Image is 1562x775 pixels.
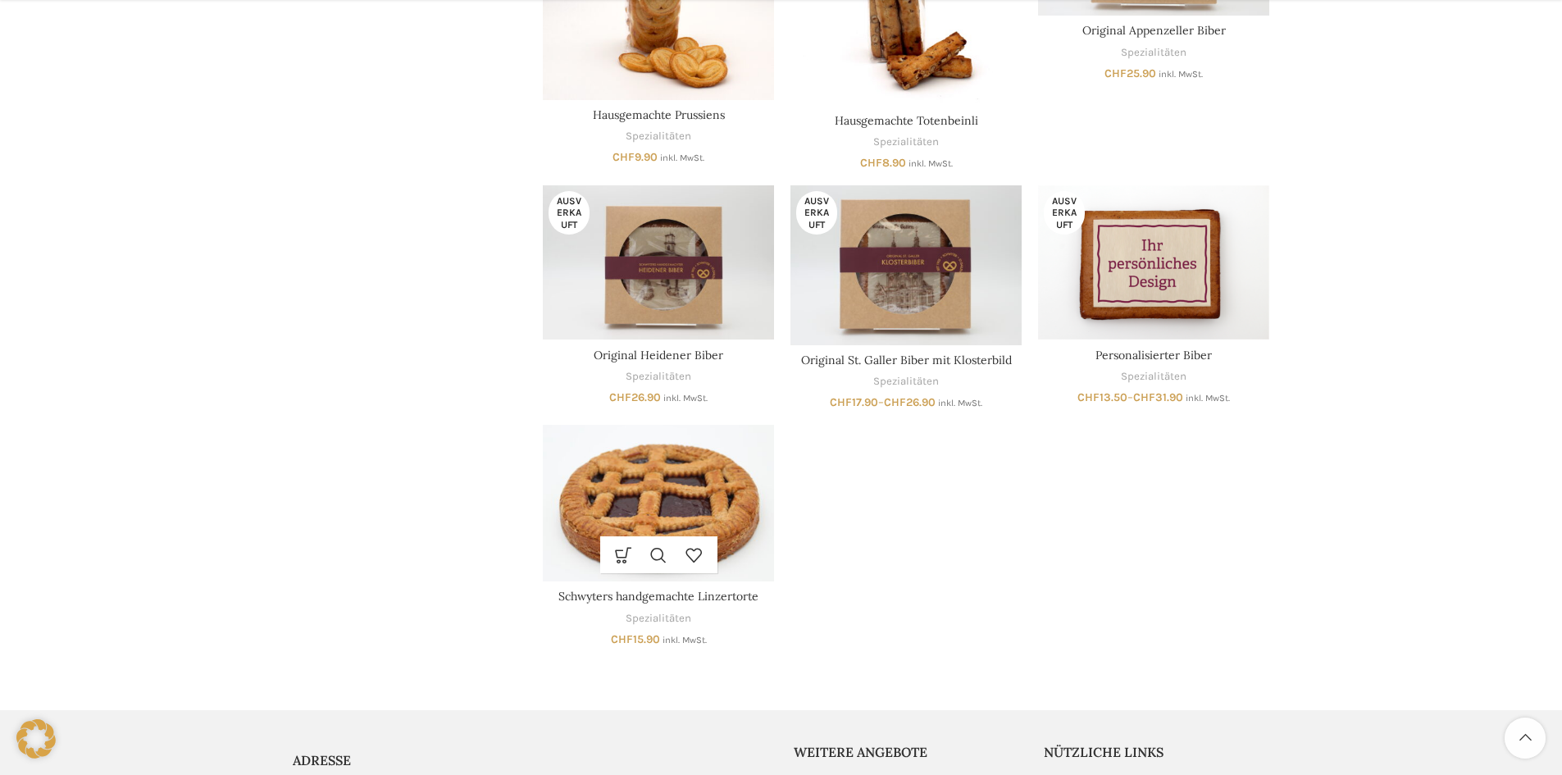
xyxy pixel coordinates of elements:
[549,191,590,235] span: Ausverkauft
[593,107,725,122] a: Hausgemachte Prussiens
[293,752,351,768] span: ADRESSE
[830,395,878,409] bdi: 17.90
[884,395,906,409] span: CHF
[860,156,906,170] bdi: 8.90
[1038,390,1269,406] span: –
[611,632,660,646] bdi: 15.90
[660,153,704,163] small: inkl. MwSt.
[938,398,982,408] small: inkl. MwSt.
[801,353,1012,367] a: Original St. Galler Biber mit Klosterbild
[613,150,658,164] bdi: 9.90
[1077,390,1127,404] bdi: 13.50
[1044,743,1270,761] h5: Nützliche Links
[663,393,708,403] small: inkl. MwSt.
[626,369,691,385] a: Spezialitäten
[860,156,882,170] span: CHF
[663,635,707,645] small: inkl. MwSt.
[1038,185,1269,340] a: Personalisierter Biber
[609,390,661,404] bdi: 26.90
[790,185,1022,345] a: Original St. Galler Biber mit Klosterbild
[909,158,953,169] small: inkl. MwSt.
[873,134,939,150] a: Spezialitäten
[641,536,676,573] a: Schnellansicht
[609,390,631,404] span: CHF
[790,394,1022,411] span: –
[611,632,633,646] span: CHF
[606,536,641,573] a: In den Warenkorb legen: „Schwyters handgemachte Linzertorte“
[1121,369,1186,385] a: Spezialitäten
[543,185,774,340] a: Original Heidener Biber
[558,589,758,604] a: Schwyters handgemachte Linzertorte
[1186,393,1230,403] small: inkl. MwSt.
[835,113,978,128] a: Hausgemachte Totenbeinli
[613,150,635,164] span: CHF
[794,743,1020,761] h5: Weitere Angebote
[1077,390,1100,404] span: CHF
[1044,191,1085,235] span: Ausverkauft
[1505,718,1546,759] a: Scroll to top button
[626,611,691,627] a: Spezialitäten
[543,425,774,581] a: Schwyters handgemachte Linzertorte
[1104,66,1156,80] bdi: 25.90
[796,191,837,235] span: Ausverkauft
[594,348,723,362] a: Original Heidener Biber
[1121,45,1186,61] a: Spezialitäten
[884,395,936,409] bdi: 26.90
[1133,390,1183,404] bdi: 31.90
[626,129,691,144] a: Spezialitäten
[1159,69,1203,80] small: inkl. MwSt.
[1133,390,1155,404] span: CHF
[1082,23,1226,38] a: Original Appenzeller Biber
[1095,348,1212,362] a: Personalisierter Biber
[830,395,852,409] span: CHF
[873,374,939,390] a: Spezialitäten
[1104,66,1127,80] span: CHF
